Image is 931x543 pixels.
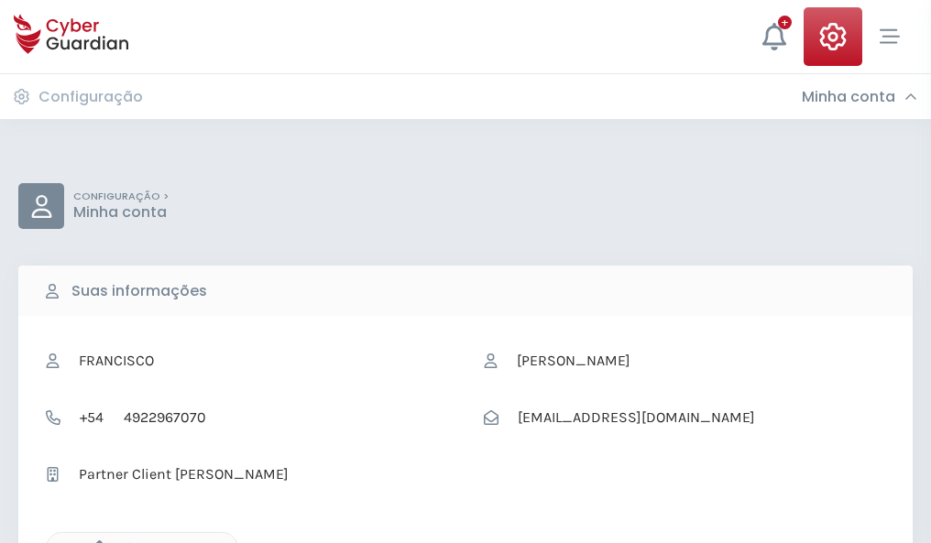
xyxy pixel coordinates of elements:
input: Telefone [114,400,447,435]
h3: Configuração [38,88,143,106]
div: Minha conta [802,88,917,106]
b: Suas informações [71,280,207,302]
span: +54 [70,400,114,435]
h3: Minha conta [802,88,895,106]
p: CONFIGURAÇÃO > [73,190,169,203]
div: + [778,16,792,29]
p: Minha conta [73,203,169,222]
